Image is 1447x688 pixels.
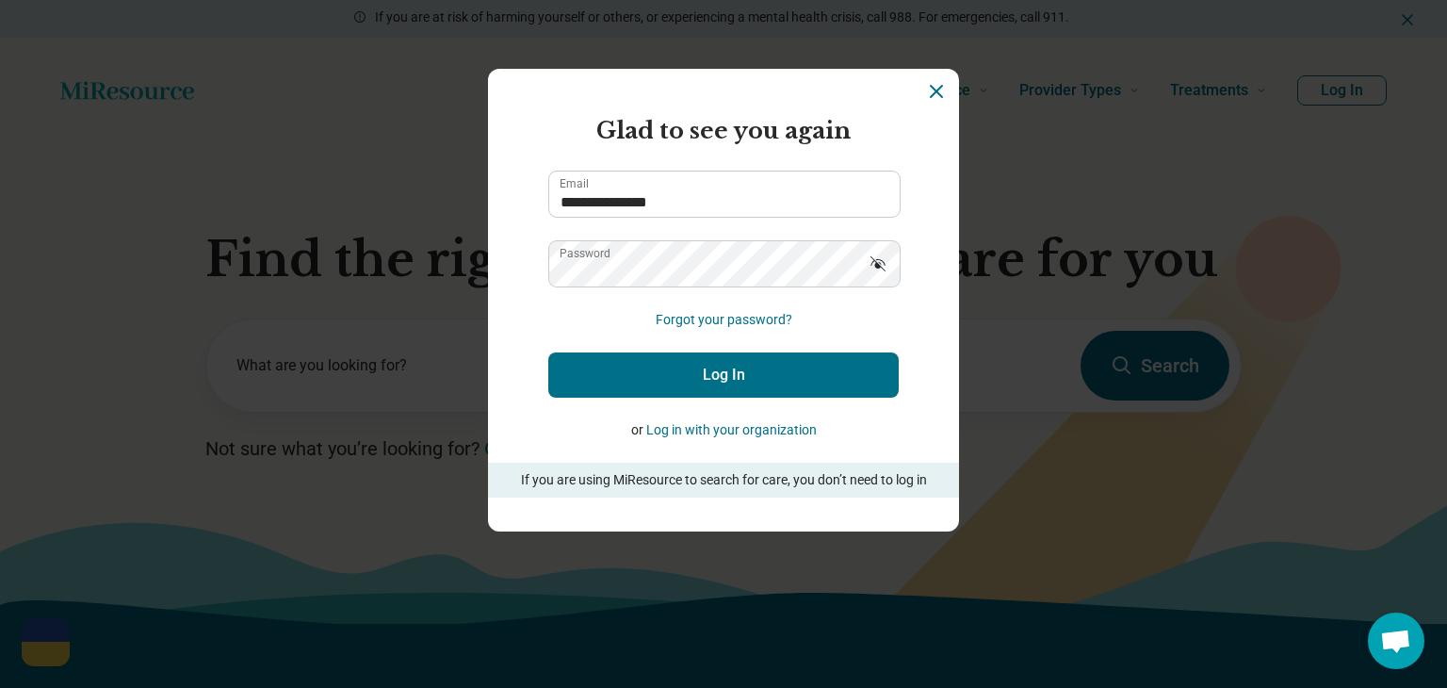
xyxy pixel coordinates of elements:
[488,69,959,532] section: Login Dialog
[548,420,899,440] p: or
[656,310,792,330] button: Forgot your password?
[548,352,899,398] button: Log In
[548,114,899,148] h2: Glad to see you again
[646,420,817,440] button: Log in with your organization
[560,178,589,189] label: Email
[925,80,948,103] button: Dismiss
[514,470,933,490] p: If you are using MiResource to search for care, you don’t need to log in
[857,240,899,286] button: Show password
[560,248,610,259] label: Password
